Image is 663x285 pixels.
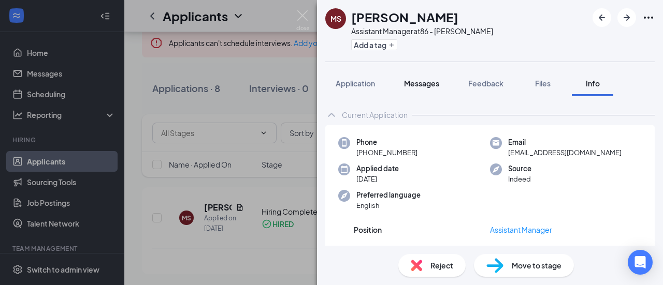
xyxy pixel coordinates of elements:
[508,163,531,174] span: Source
[325,109,338,121] svg: ChevronUp
[628,250,653,275] div: Open Intercom Messenger
[617,8,636,27] button: ArrowRight
[593,8,611,27] button: ArrowLeftNew
[535,79,551,88] span: Files
[351,26,493,36] div: Assistant Manager at 86 - [PERSON_NAME]
[430,260,453,271] span: Reject
[508,137,622,147] span: Email
[336,79,375,88] span: Application
[356,147,417,158] span: [PHONE_NUMBER]
[490,225,552,234] a: Assistant Manager
[596,11,608,24] svg: ArrowLeftNew
[642,11,655,24] svg: Ellipses
[354,224,382,235] span: Position
[388,42,395,48] svg: Plus
[330,13,341,24] div: MS
[508,174,531,184] span: Indeed
[512,260,561,271] span: Move to stage
[356,137,417,147] span: Phone
[586,79,600,88] span: Info
[468,79,503,88] span: Feedback
[342,110,408,120] div: Current Application
[356,190,421,200] span: Preferred language
[508,147,622,158] span: [EMAIL_ADDRESS][DOMAIN_NAME]
[351,39,397,50] button: PlusAdd a tag
[351,8,458,26] h1: [PERSON_NAME]
[404,79,439,88] span: Messages
[356,200,421,211] span: English
[621,11,633,24] svg: ArrowRight
[356,174,399,184] span: [DATE]
[356,163,399,174] span: Applied date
